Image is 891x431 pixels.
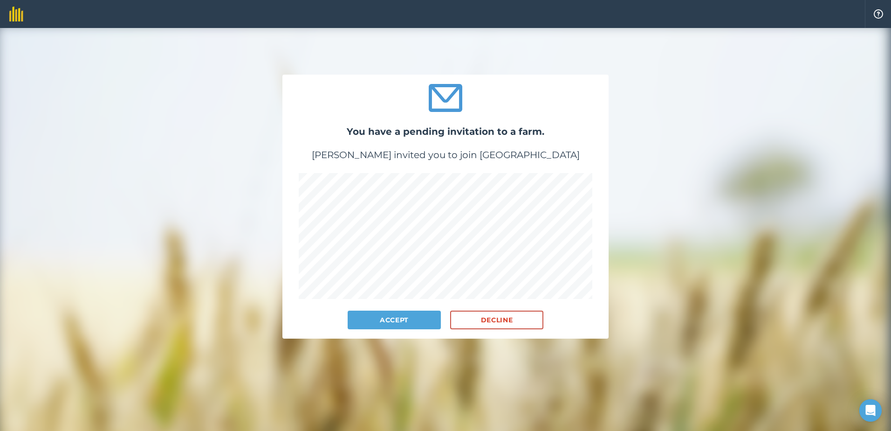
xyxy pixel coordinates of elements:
button: Decline [450,311,543,329]
img: A question mark icon [873,9,884,19]
button: Accept [348,311,441,329]
img: An icon showing a closed envelope [429,84,463,112]
h2: You have a pending invitation to a farm. [282,124,609,139]
img: fieldmargin Logo [9,7,23,21]
div: Open Intercom Messenger [859,399,882,422]
p: [PERSON_NAME] invited you to join [GEOGRAPHIC_DATA] [282,148,609,161]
